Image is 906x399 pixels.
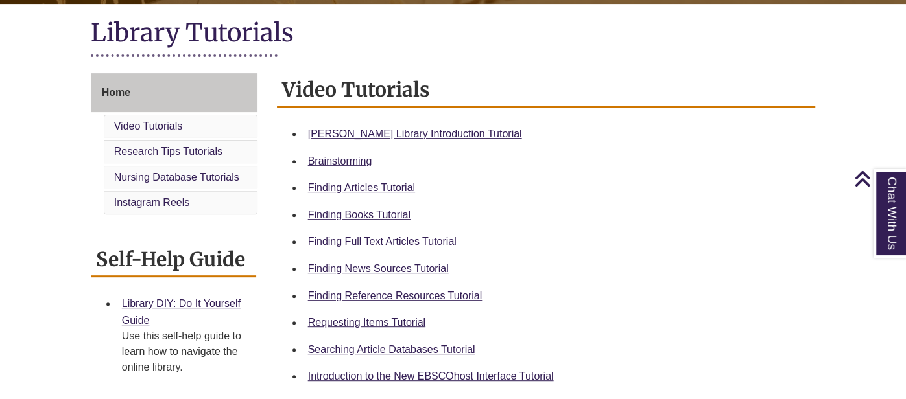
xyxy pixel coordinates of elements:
[114,120,183,131] a: Video Tutorials
[854,170,903,187] a: Back to Top
[308,155,372,166] a: Brainstorming
[122,328,246,375] div: Use this self-help guide to learn how to navigate the online library.
[91,17,816,51] h1: Library Tutorials
[114,146,222,157] a: Research Tips Tutorials
[91,243,256,277] h2: Self-Help Guide
[308,370,554,382] a: Introduction to the New EBSCOhost Interface Tutorial
[308,290,483,301] a: Finding Reference Resources Tutorial
[122,298,241,326] a: Library DIY: Do It Yourself Guide
[308,182,415,193] a: Finding Articles Tutorial
[308,317,425,328] a: Requesting Items Tutorial
[114,172,239,183] a: Nursing Database Tutorials
[308,209,411,220] a: Finding Books Tutorial
[277,73,816,108] h2: Video Tutorials
[308,128,522,139] a: [PERSON_NAME] Library Introduction Tutorial
[114,197,190,208] a: Instagram Reels
[308,344,475,355] a: Searching Article Databases Tutorial
[91,73,257,112] a: Home
[308,263,449,274] a: Finding News Sources Tutorial
[308,236,457,247] a: Finding Full Text Articles Tutorial
[91,73,257,217] div: Guide Page Menu
[102,87,130,98] span: Home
